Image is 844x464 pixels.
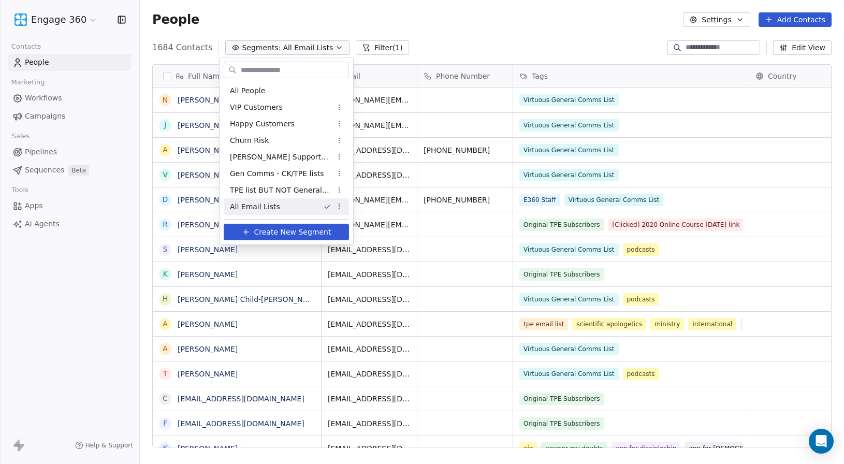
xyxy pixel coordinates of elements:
span: TPE list BUT NOT General Comms [230,185,331,196]
span: Happy Customers [230,119,295,129]
button: Create New Segment [224,224,349,240]
span: All People [230,85,265,96]
span: Churn Risk [230,135,269,146]
span: VIP Customers [230,102,283,113]
span: Gen Comms - CK/TPE lists [230,168,324,179]
span: [PERSON_NAME] Supporters [230,152,331,163]
span: Create New Segment [254,227,331,238]
div: Suggestions [224,82,349,215]
span: All Email Lists [230,201,280,212]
